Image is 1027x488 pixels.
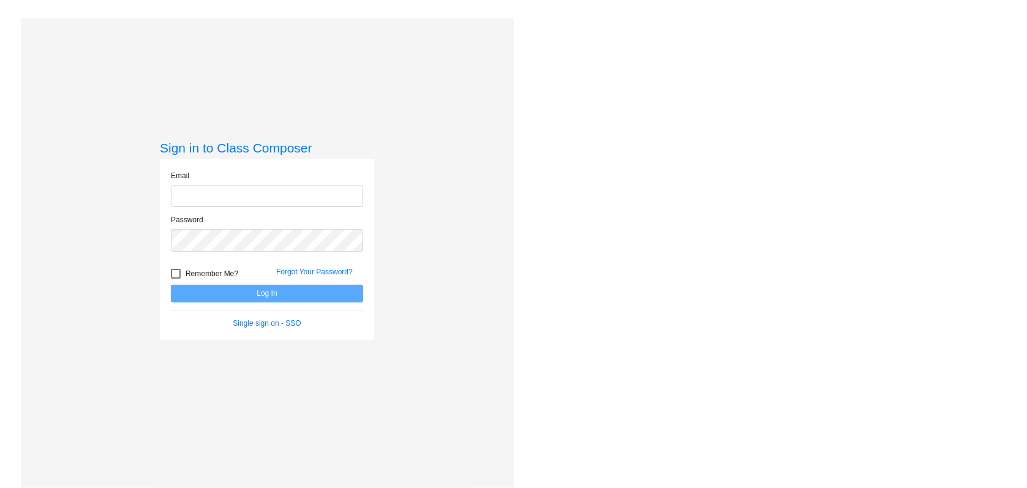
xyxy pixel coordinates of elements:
span: Remember Me? [186,266,238,281]
a: Single sign on - SSO [233,319,301,328]
button: Log In [171,285,363,302]
a: Forgot Your Password? [276,268,353,276]
label: Password [171,214,203,225]
label: Email [171,170,189,181]
h3: Sign in to Class Composer [160,140,374,156]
